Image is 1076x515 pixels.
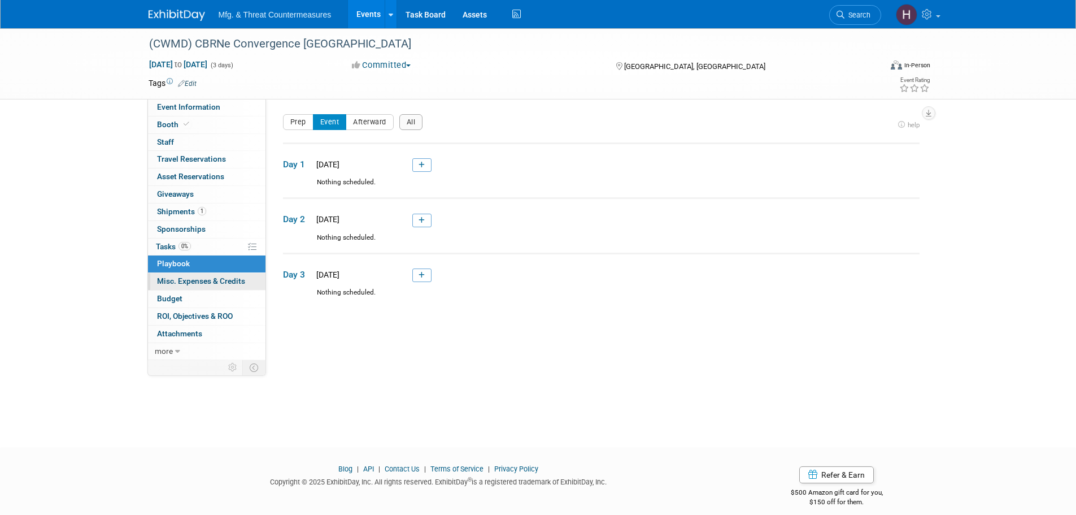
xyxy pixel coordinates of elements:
[468,477,472,483] sup: ®
[157,207,206,216] span: Shipments
[283,269,311,281] span: Day 3
[198,207,206,215] span: 1
[283,178,920,197] div: Nothing scheduled.
[148,99,265,116] a: Event Information
[157,294,182,303] span: Budget
[157,189,194,198] span: Giveaways
[283,288,920,308] div: Nothing scheduled.
[348,59,415,71] button: Committed
[313,270,339,279] span: [DATE]
[283,213,311,226] span: Day 2
[829,5,881,25] a: Search
[157,172,224,181] span: Asset Reservations
[184,121,189,127] i: Booth reservation complete
[149,474,729,487] div: Copyright © 2025 ExhibitDay, Inc. All rights reserved. ExhibitDay is a registered trademark of Ex...
[313,114,347,130] button: Event
[363,465,374,473] a: API
[148,273,265,290] a: Misc. Expenses & Credits
[178,80,197,88] a: Edit
[223,360,243,375] td: Personalize Event Tab Strip
[799,466,874,483] a: Refer & Earn
[149,77,197,89] td: Tags
[157,311,233,321] span: ROI, Objectives & ROO
[149,10,205,21] img: ExhibitDay
[844,11,870,19] span: Search
[338,465,352,473] a: Blog
[148,186,265,203] a: Giveaways
[157,137,174,146] span: Staff
[145,34,864,54] div: (CWMD) CBRNe Convergence [GEOGRAPHIC_DATA]
[148,308,265,325] a: ROI, Objectives & ROO
[157,154,226,163] span: Travel Reservations
[157,329,202,338] span: Attachments
[494,465,538,473] a: Privacy Policy
[891,60,902,70] img: Format-Inperson.png
[313,215,339,224] span: [DATE]
[173,60,184,69] span: to
[896,4,917,25] img: Hillary Hawkins
[157,276,245,285] span: Misc. Expenses & Credits
[376,465,383,473] span: |
[283,158,311,171] span: Day 1
[430,465,483,473] a: Terms of Service
[210,62,233,69] span: (3 days)
[148,239,265,256] a: Tasks0%
[399,114,423,130] button: All
[157,224,206,233] span: Sponsorships
[148,204,265,220] a: Shipments1
[148,256,265,272] a: Playbook
[156,242,191,251] span: Tasks
[385,465,420,473] a: Contact Us
[746,481,928,507] div: $500 Amazon gift card for you,
[155,347,173,356] span: more
[148,168,265,185] a: Asset Reservations
[148,116,265,133] a: Booth
[157,120,191,129] span: Booth
[814,59,931,76] div: Event Format
[219,10,332,19] span: Mfg. & Threat Countermeasures
[148,134,265,151] a: Staff
[148,221,265,238] a: Sponsorships
[746,497,928,507] div: $150 off for them.
[283,114,313,130] button: Prep
[904,61,930,70] div: In-Person
[178,242,191,250] span: 0%
[485,465,493,473] span: |
[242,360,265,375] td: Toggle Event Tabs
[346,114,394,130] button: Afterward
[148,291,265,308] a: Budget
[421,465,429,473] span: |
[148,151,265,168] a: Travel Reservations
[149,59,208,70] span: [DATE] [DATE]
[148,326,265,343] a: Attachments
[899,77,930,83] div: Event Rating
[157,102,220,111] span: Event Information
[908,121,920,129] span: help
[148,343,265,360] a: more
[157,259,190,268] span: Playbook
[624,62,765,71] span: [GEOGRAPHIC_DATA], [GEOGRAPHIC_DATA]
[283,233,920,253] div: Nothing scheduled.
[354,465,361,473] span: |
[313,160,339,169] span: [DATE]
